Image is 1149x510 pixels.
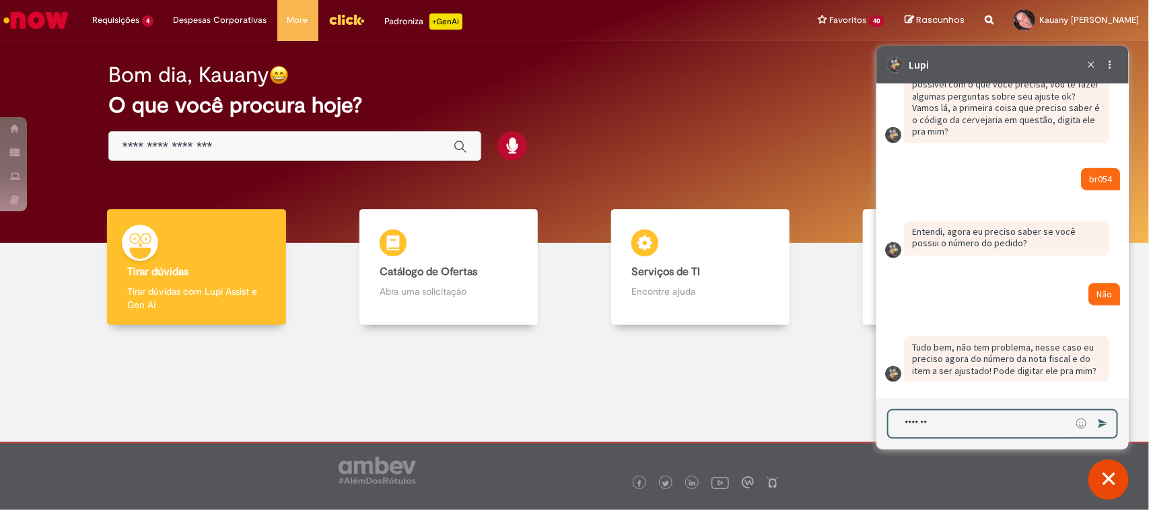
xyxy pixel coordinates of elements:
span: 40 [869,15,884,27]
img: logo_footer_naosei.png [767,476,779,488]
a: Serviços de TI Encontre ajuda [575,209,827,326]
img: logo_footer_twitter.png [662,480,669,487]
p: +GenAi [429,13,462,30]
img: logo_footer_workplace.png [742,476,754,488]
p: Encontre ajuda [631,285,769,298]
img: happy-face.png [269,65,289,85]
img: logo_footer_youtube.png [711,474,729,491]
a: Catálogo de Ofertas Abra uma solicitação [322,209,574,326]
p: Tirar dúvidas com Lupi Assist e Gen Ai [127,285,265,312]
img: logo_footer_linkedin.png [689,480,696,488]
button: Fechar conversa de suporte [1088,460,1129,500]
p: Abra uma solicitação [380,285,518,298]
img: click_logo_yellow_360x200.png [328,9,365,30]
span: Kauany [PERSON_NAME] [1039,14,1139,26]
h2: O que você procura hoje? [108,94,1041,117]
b: Catálogo de Ofertas [380,265,477,279]
a: Base de Conhecimento Consulte e aprenda [827,209,1078,326]
a: Rascunhos [905,14,965,27]
b: Tirar dúvidas [127,265,188,279]
img: ServiceNow [1,7,71,34]
img: logo_footer_facebook.png [636,480,643,487]
span: Requisições [92,13,139,27]
span: More [287,13,308,27]
span: Favoritos [829,13,866,27]
span: Rascunhos [916,13,965,26]
a: Tirar dúvidas Tirar dúvidas com Lupi Assist e Gen Ai [71,209,322,326]
h2: Bom dia, Kauany [108,63,269,87]
span: Despesas Corporativas [174,13,267,27]
b: Serviços de TI [631,265,700,279]
div: Padroniza [385,13,462,30]
iframe: Suporte do Bate-Papo [876,46,1129,449]
span: 4 [142,15,153,27]
img: logo_footer_ambev_rotulo_gray.png [339,457,416,484]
